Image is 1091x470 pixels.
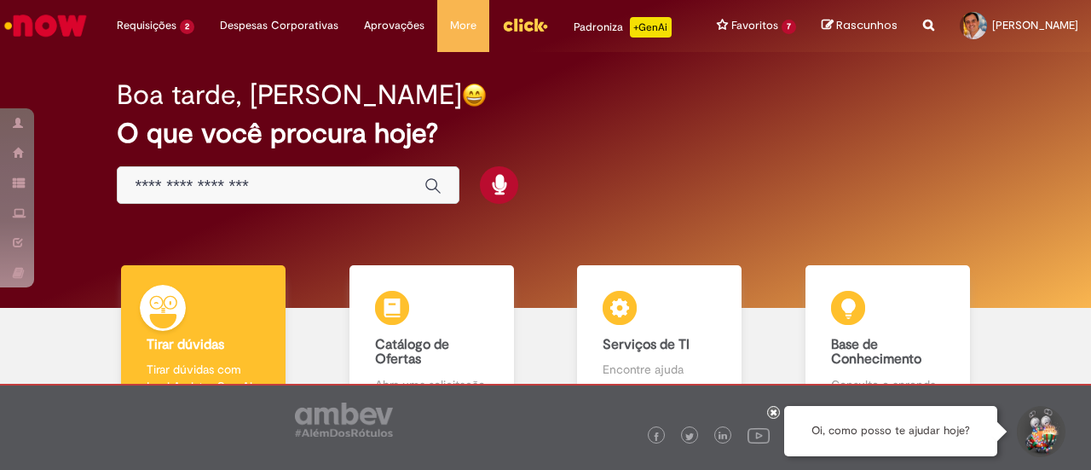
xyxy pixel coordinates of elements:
span: Aprovações [364,17,424,34]
img: logo_footer_facebook.png [652,432,661,441]
b: Catálogo de Ofertas [375,336,449,368]
span: 7 [782,20,796,34]
span: Favoritos [731,17,778,34]
b: Serviços de TI [603,336,690,353]
img: logo_footer_youtube.png [748,424,770,446]
span: Rascunhos [836,17,898,33]
img: click_logo_yellow_360x200.png [502,12,548,38]
div: Padroniza [574,17,672,38]
div: Oi, como posso te ajudar hoje? [784,406,997,456]
b: Tirar dúvidas [147,336,224,353]
p: +GenAi [630,17,672,38]
img: logo_footer_ambev_rotulo_gray.png [295,403,393,437]
span: Requisições [117,17,176,34]
span: [PERSON_NAME] [992,18,1078,32]
img: logo_footer_linkedin.png [719,432,727,442]
img: ServiceNow [2,9,89,43]
button: Iniciar Conversa de Suporte [1014,406,1065,457]
p: Tirar dúvidas com Lupi Assist e Gen Ai [147,361,260,395]
img: logo_footer_twitter.png [685,432,694,441]
a: Base de Conhecimento Consulte e aprenda [774,265,1002,413]
h2: Boa tarde, [PERSON_NAME] [117,80,462,110]
h2: O que você procura hoje? [117,119,973,148]
span: Despesas Corporativas [220,17,338,34]
span: 2 [180,20,194,34]
img: happy-face.png [462,83,487,107]
a: Serviços de TI Encontre ajuda [545,265,774,413]
a: Tirar dúvidas Tirar dúvidas com Lupi Assist e Gen Ai [89,265,318,413]
b: Base de Conhecimento [831,336,921,368]
p: Abra uma solicitação [375,376,488,393]
span: More [450,17,476,34]
p: Encontre ajuda [603,361,716,378]
p: Consulte e aprenda [831,376,944,393]
a: Catálogo de Ofertas Abra uma solicitação [318,265,546,413]
a: Rascunhos [822,18,898,34]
